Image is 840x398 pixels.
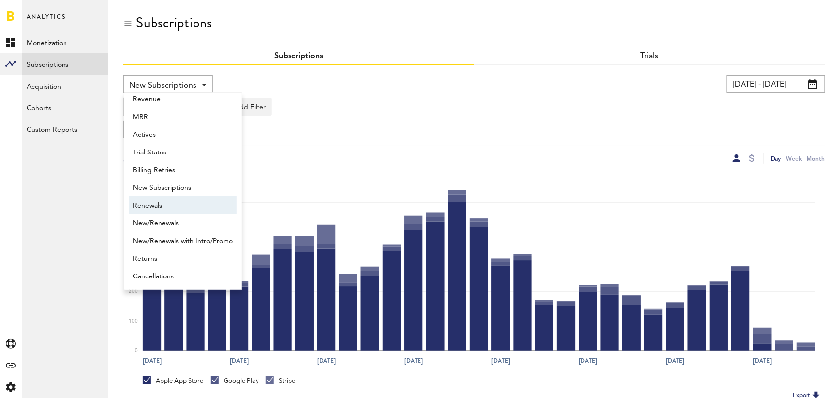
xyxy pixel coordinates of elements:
a: Renewals [129,196,237,214]
a: Trials [641,52,659,60]
text: 200 [129,289,138,294]
a: Returns [129,249,237,267]
div: Month [807,153,825,164]
a: Cohorts [22,96,108,118]
text: [DATE] [404,357,423,366]
span: Cancellations [133,268,233,285]
text: [DATE] [317,357,336,366]
span: Returns [133,250,233,267]
a: Subscriptions [22,53,108,75]
a: Trial Status [129,143,237,161]
a: Monetization [22,31,108,53]
a: New Subscriptions [129,179,237,196]
a: New/Renewals with Intro/Promo [129,232,237,249]
span: New/Renewals [133,215,233,232]
span: Trial Status [133,144,233,161]
div: Apple App Store [143,376,203,385]
div: Google Play [211,376,258,385]
text: [DATE] [579,357,597,366]
span: Support [21,7,56,16]
a: Acquisition [22,75,108,96]
button: Add Filter [228,98,272,116]
a: Subscriptions [274,52,323,60]
span: New/Renewals with Intro/Promo [133,233,233,249]
a: Billing Retries [129,161,237,179]
text: [DATE] [753,357,772,366]
div: Stripe [266,376,295,385]
a: Actives [129,125,237,143]
a: Revenue [129,90,237,108]
span: Renewals [133,197,233,214]
a: Cancellations [129,267,237,285]
div: Day [771,153,781,164]
span: Actives [133,126,233,143]
text: [DATE] [143,357,162,366]
span: Analytics [27,11,65,31]
span: New Subscriptions [129,77,196,94]
a: MRR [129,108,237,125]
text: [DATE] [666,357,684,366]
span: MRR [133,109,233,125]
text: [DATE] [230,357,249,366]
span: Revenue [133,91,233,108]
span: Billing Retries [133,162,233,179]
a: New/Renewals [129,214,237,232]
div: Subscriptions [136,15,212,31]
text: 0 [135,348,138,353]
span: New Subscriptions [133,180,233,196]
div: Week [786,153,802,164]
a: Custom Reports [22,118,108,140]
text: [DATE] [491,357,510,366]
text: 100 [129,319,138,324]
